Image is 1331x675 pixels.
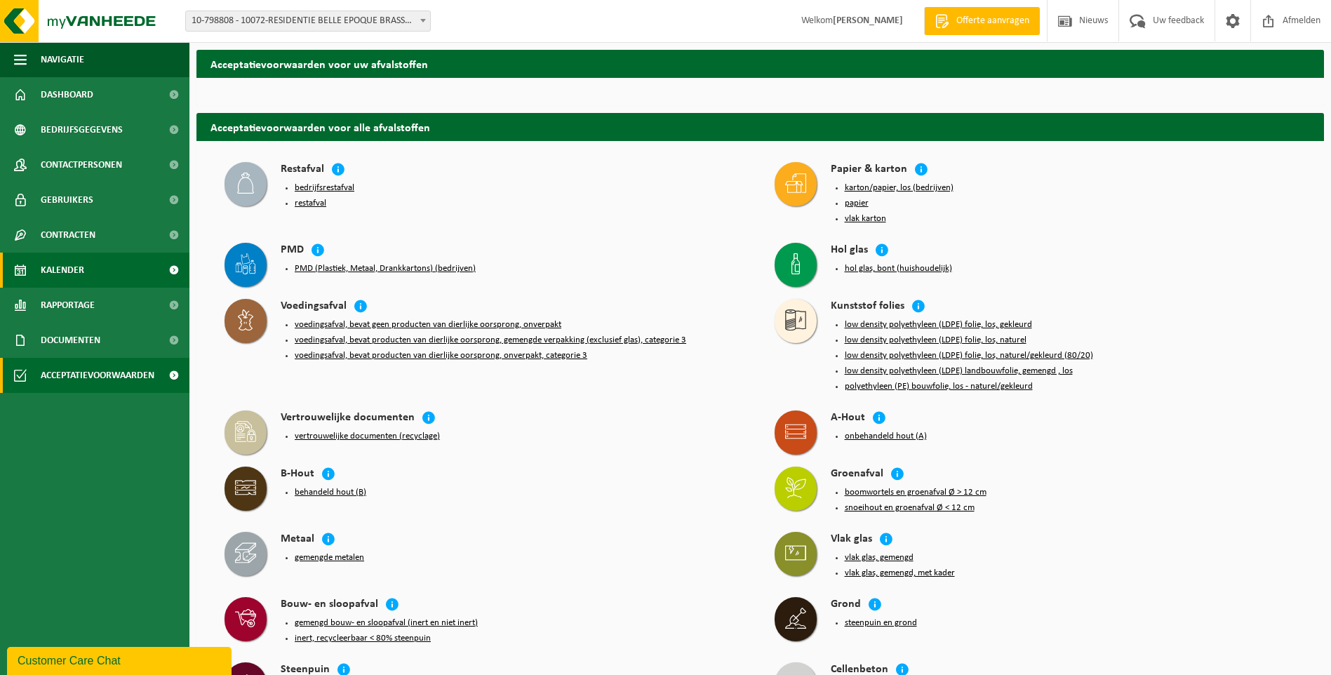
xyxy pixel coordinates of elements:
[295,431,440,442] button: vertrouwelijke documenten (recyclage)
[295,263,476,274] button: PMD (Plastiek, Metaal, Drankkartons) (bedrijven)
[831,243,868,259] h4: Hol glas
[41,147,122,182] span: Contactpersonen
[845,617,917,629] button: steenpuin en grond
[845,335,1026,346] button: low density polyethyleen (LDPE) folie, los, naturel
[845,319,1032,330] button: low density polyethyleen (LDPE) folie, los, gekleurd
[295,335,686,346] button: voedingsafval, bevat producten van dierlijke oorsprong, gemengde verpakking (exclusief glas), cat...
[295,182,354,194] button: bedrijfsrestafval
[831,299,904,315] h4: Kunststof folies
[295,617,478,629] button: gemengd bouw- en sloopafval (inert en niet inert)
[295,198,326,209] button: restafval
[831,597,861,613] h4: Grond
[845,568,955,579] button: vlak glas, gemengd, met kader
[7,644,234,675] iframe: chat widget
[833,15,903,26] strong: [PERSON_NAME]
[281,410,415,427] h4: Vertrouwelijke documenten
[831,532,872,548] h4: Vlak glas
[845,350,1093,361] button: low density polyethyleen (LDPE) folie, los, naturel/gekleurd (80/20)
[953,14,1033,28] span: Offerte aanvragen
[295,633,431,644] button: inert, recycleerbaar < 80% steenpuin
[185,11,431,32] span: 10-798808 - 10072-RESIDENTIE BELLE EPOQUE BRASSERIE - KNOKKE
[845,366,1073,377] button: low density polyethyleen (LDPE) landbouwfolie, gemengd , los
[924,7,1040,35] a: Offerte aanvragen
[41,323,100,358] span: Documenten
[281,299,347,315] h4: Voedingsafval
[295,487,366,498] button: behandeld hout (B)
[41,358,154,393] span: Acceptatievoorwaarden
[281,162,324,178] h4: Restafval
[41,288,95,323] span: Rapportage
[845,431,927,442] button: onbehandeld hout (A)
[831,467,883,483] h4: Groenafval
[845,263,952,274] button: hol glas, bont (huishoudelijk)
[295,319,561,330] button: voedingsafval, bevat geen producten van dierlijke oorsprong, onverpakt
[845,213,886,225] button: vlak karton
[845,381,1033,392] button: polyethyleen (PE) bouwfolie, los - naturel/gekleurd
[186,11,430,31] span: 10-798808 - 10072-RESIDENTIE BELLE EPOQUE BRASSERIE - KNOKKE
[41,182,93,218] span: Gebruikers
[41,218,95,253] span: Contracten
[281,243,304,259] h4: PMD
[281,597,378,613] h4: Bouw- en sloopafval
[845,487,986,498] button: boomwortels en groenafval Ø > 12 cm
[41,42,84,77] span: Navigatie
[845,198,869,209] button: papier
[845,552,914,563] button: vlak glas, gemengd
[41,77,93,112] span: Dashboard
[845,502,975,514] button: snoeihout en groenafval Ø < 12 cm
[281,467,314,483] h4: B-Hout
[281,532,314,548] h4: Metaal
[831,162,907,178] h4: Papier & karton
[196,113,1324,140] h2: Acceptatievoorwaarden voor alle afvalstoffen
[41,253,84,288] span: Kalender
[831,410,865,427] h4: A-Hout
[845,182,954,194] button: karton/papier, los (bedrijven)
[196,50,1324,77] h2: Acceptatievoorwaarden voor uw afvalstoffen
[41,112,123,147] span: Bedrijfsgegevens
[295,552,364,563] button: gemengde metalen
[295,350,587,361] button: voedingsafval, bevat producten van dierlijke oorsprong, onverpakt, categorie 3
